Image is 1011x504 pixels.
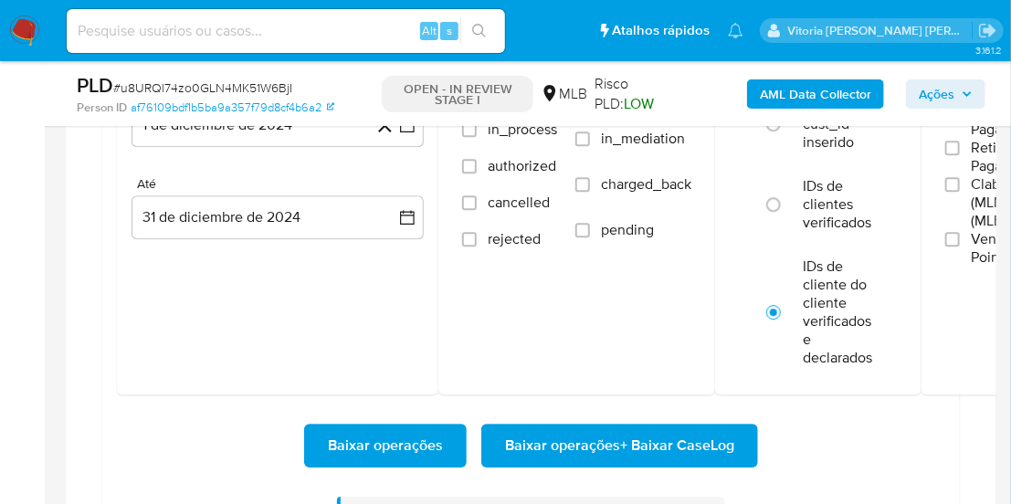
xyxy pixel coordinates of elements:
button: Ações [906,79,985,109]
b: PLD [77,70,113,100]
a: Sair [978,21,997,40]
b: AML Data Collector [760,79,871,109]
button: search-icon [460,18,498,44]
span: Ações [919,79,954,109]
p: OPEN - IN REVIEW STAGE I [382,76,533,112]
button: AML Data Collector [747,79,884,109]
span: # u8URQl74zo0GLN4MK51W6BjI [113,79,292,97]
span: Atalhos rápidos [612,21,710,40]
input: Pesquise usuários ou casos... [67,19,505,43]
p: vitoria.caldeira@mercadolivre.com [788,22,973,39]
span: 3.161.2 [975,43,1002,58]
a: Notificações [728,23,743,38]
span: Alt [422,22,437,39]
span: LOW [624,93,654,114]
a: af76109bdf1b5ba9a357f79d8cf4b6a2 [131,100,334,116]
span: s [447,22,452,39]
b: Person ID [77,100,127,116]
span: Risco PLD: [595,74,679,113]
div: MLB [541,84,587,104]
